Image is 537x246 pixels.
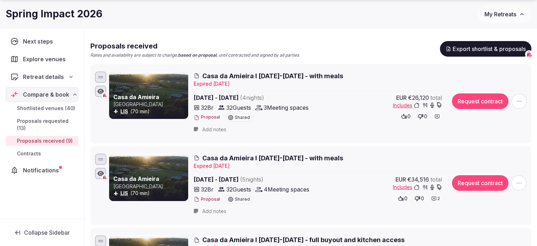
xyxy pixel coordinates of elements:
div: Expire d [DATE] [194,80,527,87]
span: EUR [395,175,406,184]
a: LIS [120,190,128,196]
button: Proposal [194,114,220,120]
span: 0 [404,195,407,202]
span: total [430,175,442,184]
span: 3 Meeting spaces [264,103,309,112]
a: Casa da Amieira [113,175,159,182]
button: LIS [120,190,128,197]
span: EUR [396,93,407,102]
span: ( 4 night s ) [240,94,264,101]
button: Request contract [452,175,508,191]
span: Retreat details [23,73,64,81]
span: [DATE] - [DATE] [194,93,318,102]
span: ( 5 night s ) [240,176,263,183]
div: Expire d [DATE] [194,162,527,170]
a: Explore venues [6,52,78,67]
span: €34,516 [407,175,429,184]
a: LIS [120,108,128,114]
span: Compare & book [23,90,69,99]
button: Export shortlist & proposals [440,41,531,57]
a: Proposals received (9) [6,136,78,146]
button: 0 [416,111,429,121]
span: Proposals received (9) [17,137,73,144]
a: Notifications [6,163,78,178]
span: Notifications [23,166,62,175]
a: Contracts [6,149,78,159]
h2: Proposals received [90,41,299,51]
span: 32 Guests [226,103,251,112]
span: Casa da Amieira I [DATE]-[DATE] - full buyout and kitchen access [202,235,405,244]
a: Shortlisted venues (40) [6,103,78,113]
span: Casa da Amieira I [DATE]-[DATE] - with meals [202,71,343,80]
span: Shared [235,197,250,201]
button: My Retreats [478,5,531,23]
button: 0 [412,194,426,204]
button: 0 [399,111,413,121]
a: Proposals requested (13) [6,116,78,133]
span: 32 Guests [226,185,251,194]
div: (70 min) [113,190,187,197]
strong: based on proposal [178,52,216,58]
span: Add notes [202,126,226,133]
p: Rates and availability are subject to change, , until contracted and signed by all parties [90,52,299,58]
button: Collapse Sidebar [6,225,78,240]
span: Next steps [23,37,56,46]
p: [GEOGRAPHIC_DATA] [113,101,187,108]
p: [GEOGRAPHIC_DATA] [113,183,187,190]
span: total [430,93,442,102]
span: 2 [437,196,440,202]
button: LIS [120,108,128,115]
span: Add notes [202,208,226,215]
span: Contracts [17,150,41,157]
span: Shared [235,115,250,120]
span: My Retreats [484,11,516,18]
button: Proposal [194,196,220,202]
span: 0 [407,113,411,120]
span: 32 Br [201,185,214,194]
h1: Spring Impact 2026 [6,7,102,21]
span: Shortlisted venues (40) [17,105,75,112]
span: 0 [424,113,427,120]
span: 4 Meeting spaces [264,185,309,194]
button: Includes [393,102,442,109]
button: 0 [396,194,410,204]
span: €26,120 [408,93,429,102]
span: [DATE] - [DATE] [194,175,318,184]
span: Casa da Amieira I [DATE]-[DATE] - with meals [202,154,343,162]
div: (70 min) [113,108,187,115]
a: Casa da Amieira [113,93,159,101]
a: Next steps [6,34,78,49]
span: 32 Br [201,103,214,112]
button: Includes [393,184,442,191]
span: Collapse Sidebar [24,229,70,236]
button: Request contract [452,93,508,109]
span: 0 [421,195,424,202]
span: Explore venues [23,55,68,63]
span: Proposals requested (13) [17,118,76,132]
